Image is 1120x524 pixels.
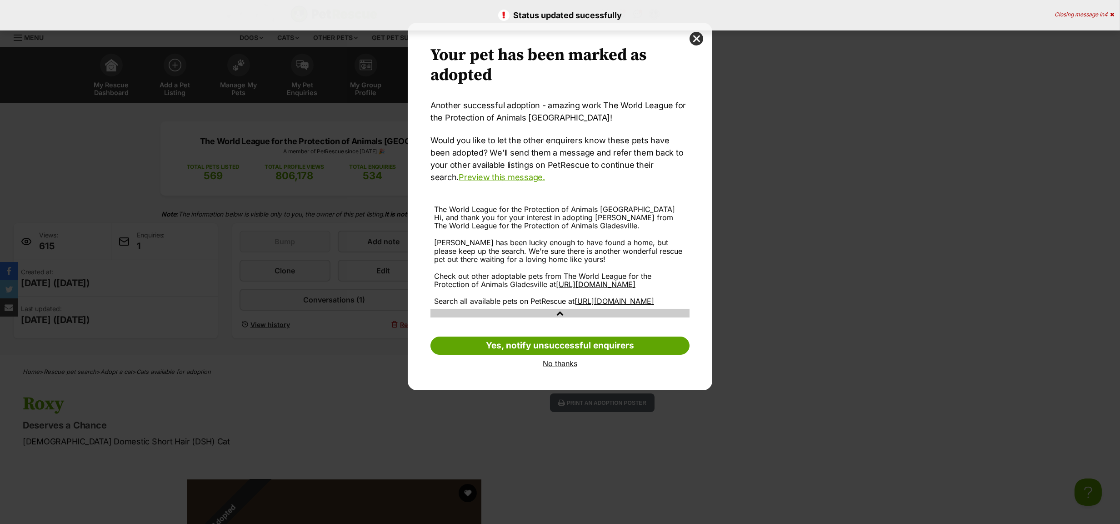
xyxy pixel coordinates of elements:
p: Would you like to let the other enquirers know these pets have been adopted? We’ll send them a me... [430,134,690,183]
a: Preview this message. [459,172,545,182]
a: Yes, notify unsuccessful enquirers [430,337,690,355]
span: The World League for the Protection of Animals [GEOGRAPHIC_DATA] [434,205,675,214]
p: Status updated sucessfully [9,9,1111,21]
button: close [690,32,703,45]
a: No thanks [430,359,690,368]
p: Another successful adoption - amazing work The World League for the Protection of Animals [GEOGRA... [430,99,690,124]
a: [URL][DOMAIN_NAME] [575,297,654,306]
img: https://img.kwcdn.com/product/fancy/b205bd6f-6fe0-4e00-85ec-1c6b88555a07.jpg?imageMogr2/strip/siz... [69,58,136,114]
div: Closing message in [1055,11,1114,18]
a: [URL][DOMAIN_NAME] [556,280,635,289]
span: 4 [1104,11,1108,18]
h2: Your pet has been marked as adopted [430,45,690,86]
img: https://img.kwcdn.com/product/fancy/2fb0ce9c-a180-4deb-abe9-fb2124f6f161.jpg?imageMogr2/strip/siz... [77,65,153,127]
div: Hi, and thank you for your interest in adopting [PERSON_NAME] from The World League for the Prote... [434,213,686,305]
